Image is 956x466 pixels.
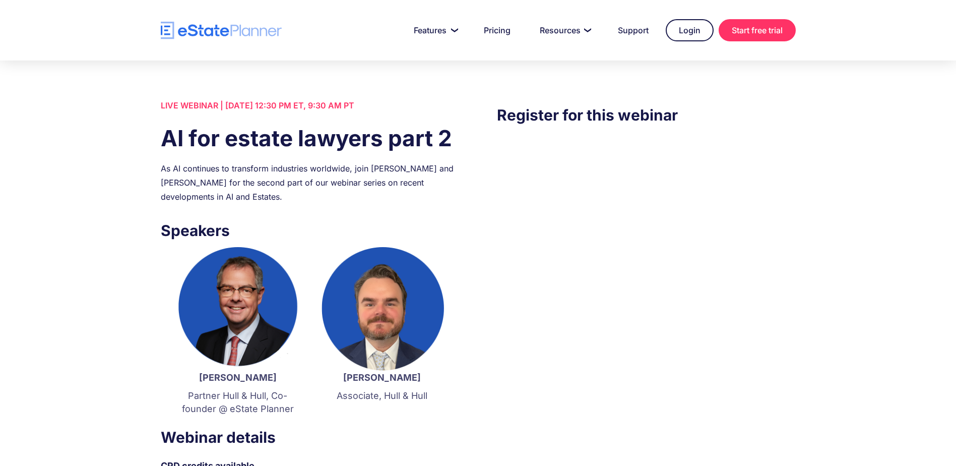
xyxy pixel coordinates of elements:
[161,22,282,39] a: home
[402,20,467,40] a: Features
[161,426,459,449] h3: Webinar details
[161,123,459,154] h1: AI for estate lawyers part 2
[497,103,795,127] h3: Register for this webinar
[666,19,714,41] a: Login
[497,147,795,222] iframe: Form 0
[472,20,523,40] a: Pricing
[343,372,421,383] strong: [PERSON_NAME]
[199,372,277,383] strong: [PERSON_NAME]
[161,161,459,204] div: As AI continues to transform industries worldwide, join [PERSON_NAME] and [PERSON_NAME] for the s...
[719,19,796,41] a: Start free trial
[161,98,459,112] div: LIVE WEBINAR | [DATE] 12:30 PM ET, 9:30 AM PT
[161,219,459,242] h3: Speakers
[176,389,300,416] p: Partner Hull & Hull, Co-founder @ eState Planner
[320,389,444,402] p: Associate, Hull & Hull
[528,20,601,40] a: Resources
[606,20,661,40] a: Support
